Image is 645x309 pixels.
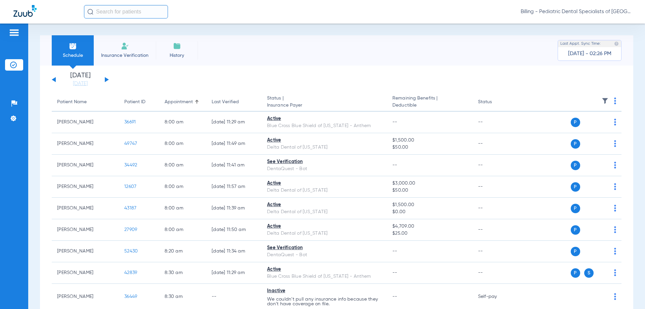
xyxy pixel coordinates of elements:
td: [DATE] 11:57 AM [206,176,262,198]
img: group-dot-blue.svg [614,119,616,125]
span: $4,709.00 [392,223,467,230]
span: P [571,225,580,235]
img: last sync help info [614,41,619,46]
td: 8:00 AM [159,219,206,241]
span: 52430 [124,249,138,254]
span: S [584,268,594,278]
span: -- [392,249,397,254]
span: $1,500.00 [392,201,467,208]
td: 8:00 AM [159,198,206,219]
span: -- [392,163,397,167]
span: 49747 [124,141,137,146]
td: [PERSON_NAME] [52,112,119,133]
div: Patient ID [124,99,145,106]
span: P [571,161,580,170]
div: DentaQuest - Bot [267,252,382,259]
span: 43187 [124,206,136,210]
a: [DATE] [60,80,100,87]
img: filter.svg [602,98,608,104]
div: Active [267,201,382,208]
td: -- [473,241,518,262]
div: Delta Dental of [US_STATE] [267,208,382,216]
span: $1,500.00 [392,137,467,144]
iframe: Chat Widget [611,277,645,309]
img: group-dot-blue.svg [614,269,616,276]
span: Deductible [392,102,467,109]
div: Patient ID [124,99,154,106]
p: We couldn’t pull any insurance info because they don’t have coverage on file. [267,297,382,306]
img: group-dot-blue.svg [614,98,616,104]
div: Patient Name [57,99,87,106]
td: [DATE] 11:34 AM [206,241,262,262]
span: P [571,247,580,256]
img: group-dot-blue.svg [614,248,616,255]
td: [DATE] 11:50 AM [206,219,262,241]
td: [PERSON_NAME] [52,198,119,219]
span: Schedule [57,52,89,59]
span: P [571,182,580,192]
span: $25.00 [392,230,467,237]
div: Patient Name [57,99,114,106]
img: group-dot-blue.svg [614,140,616,147]
span: [DATE] - 02:26 PM [568,50,611,57]
div: Delta Dental of [US_STATE] [267,144,382,151]
td: -- [473,219,518,241]
span: P [571,118,580,127]
div: Appointment [165,99,201,106]
td: [DATE] 11:49 AM [206,133,262,155]
span: Last Appt. Sync Time: [560,40,601,47]
td: [DATE] 11:29 AM [206,262,262,284]
span: P [571,204,580,213]
span: $50.00 [392,144,467,151]
td: [DATE] 11:39 AM [206,198,262,219]
span: Insurance Verification [99,52,151,59]
div: DentaQuest - Bot [267,165,382,172]
td: [PERSON_NAME] [52,133,119,155]
div: Delta Dental of [US_STATE] [267,230,382,237]
td: -- [473,133,518,155]
div: Inactive [267,287,382,295]
li: [DATE] [60,72,100,87]
div: Active [267,180,382,187]
div: Last Verified [212,99,256,106]
span: 36449 [124,294,137,299]
span: 42839 [124,270,137,275]
span: $0.00 [392,208,467,216]
span: P [571,268,580,278]
th: Status [473,93,518,112]
div: Appointment [165,99,193,106]
th: Remaining Benefits | [387,93,472,112]
td: [PERSON_NAME] [52,219,119,241]
div: Last Verified [212,99,239,106]
div: Active [267,223,382,230]
img: Schedule [69,42,77,50]
img: History [173,42,181,50]
span: 27909 [124,227,137,232]
span: $50.00 [392,187,467,194]
img: Zuub Logo [13,5,37,17]
div: Blue Cross Blue Shield of [US_STATE] - Anthem [267,273,382,280]
td: 8:00 AM [159,133,206,155]
td: -- [473,176,518,198]
span: 34492 [124,163,137,167]
div: Delta Dental of [US_STATE] [267,187,382,194]
span: Billing - Pediatric Dental Specialists of [GEOGRAPHIC_DATA][US_STATE] [521,8,632,15]
img: Search Icon [87,9,93,15]
img: group-dot-blue.svg [614,205,616,211]
td: 8:00 AM [159,176,206,198]
span: -- [392,120,397,124]
img: group-dot-blue.svg [614,226,616,233]
td: 8:00 AM [159,155,206,176]
span: History [161,52,193,59]
span: P [571,139,580,149]
img: group-dot-blue.svg [614,183,616,190]
div: See Verification [267,244,382,252]
td: 8:00 AM [159,112,206,133]
td: [PERSON_NAME] [52,176,119,198]
th: Status | [262,93,387,112]
img: Manual Insurance Verification [121,42,129,50]
td: [PERSON_NAME] [52,241,119,262]
td: 8:20 AM [159,241,206,262]
img: group-dot-blue.svg [614,162,616,168]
